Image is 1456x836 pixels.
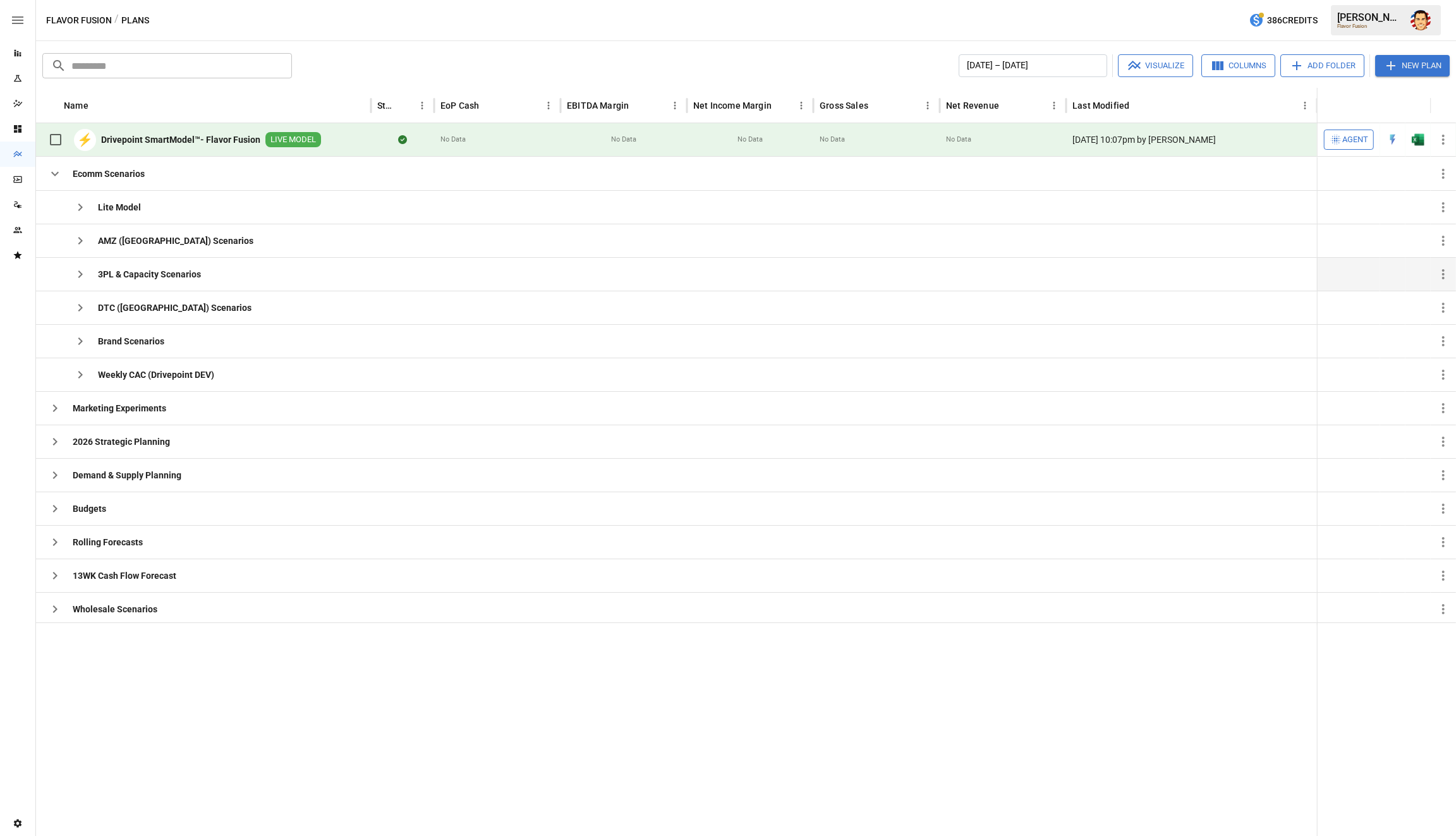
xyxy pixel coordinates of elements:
button: Visualize [1118,54,1193,77]
b: DTC ([GEOGRAPHIC_DATA]) Scenarios [98,301,252,314]
b: Rolling Forecasts [73,536,143,548]
div: EoP Cash [440,100,479,111]
b: Weekly CAC (Drivepoint DEV) [98,368,214,381]
span: No Data [737,135,763,145]
div: Flavor Fusion [1337,23,1403,29]
div: Net Income Margin [693,100,772,111]
span: No Data [946,135,971,145]
button: Sort [630,97,648,114]
b: AMZ ([GEOGRAPHIC_DATA]) Scenarios [98,234,253,247]
b: Budgets [73,502,106,515]
div: Last Modified [1072,100,1129,111]
div: Sync complete [398,133,407,146]
button: Flavor Fusion [46,13,112,28]
b: Ecomm Scenarios [73,167,145,180]
b: Drivepoint SmartModel™- Flavor Fusion [101,133,260,146]
button: Last Modified column menu [1296,97,1314,114]
button: EoP Cash column menu [540,97,557,114]
span: LIVE MODEL [265,134,321,146]
div: Open in Quick Edit [1386,133,1399,146]
button: Sort [773,97,791,114]
button: Net Revenue column menu [1045,97,1063,114]
button: Sort [480,97,498,114]
button: Sort [1000,97,1018,114]
button: Gross Sales column menu [919,97,937,114]
b: Wholesale Scenarios [73,603,157,615]
b: Demand & Supply Planning [73,469,181,482]
span: No Data [820,135,845,145]
b: 3PL & Capacity Scenarios [98,268,201,281]
b: Lite Model [98,201,141,214]
span: 386 Credits [1267,13,1318,28]
div: Gross Sales [820,100,868,111]
button: Status column menu [413,97,431,114]
button: Sort [396,97,413,114]
button: Sort [90,97,107,114]
img: g5qfjXmAAAAABJRU5ErkJggg== [1412,133,1424,146]
div: [DATE] 10:07pm by [PERSON_NAME] [1066,123,1317,157]
button: [DATE] – [DATE] [959,54,1107,77]
div: Name [64,100,88,111]
button: New Plan [1375,55,1450,76]
div: EBITDA Margin [567,100,629,111]
img: quick-edit-flash.b8aec18c.svg [1386,133,1399,146]
div: ⚡ [74,129,96,151]
button: Columns [1201,54,1275,77]
button: 386Credits [1244,9,1323,32]
span: Agent [1342,133,1368,147]
b: 2026 Strategic Planning [73,435,170,448]
div: [PERSON_NAME] [1337,11,1403,23]
button: Add Folder [1280,54,1364,77]
b: Brand Scenarios [98,335,164,348]
button: Sort [870,97,887,114]
span: No Data [440,135,466,145]
div: Status [377,100,394,111]
div: Open in Excel [1412,133,1424,146]
span: No Data [611,135,636,145]
b: Marketing Experiments [73,402,166,415]
b: 13WK Cash Flow Forecast [73,569,176,582]
button: Sort [1438,97,1456,114]
button: Agent [1324,130,1374,150]
button: Net Income Margin column menu [792,97,810,114]
button: Austin Gardner-Smith [1403,3,1438,38]
button: EBITDA Margin column menu [666,97,684,114]
img: Austin Gardner-Smith [1410,10,1431,30]
div: Net Revenue [946,100,999,111]
button: Sort [1131,97,1148,114]
div: / [114,13,119,28]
